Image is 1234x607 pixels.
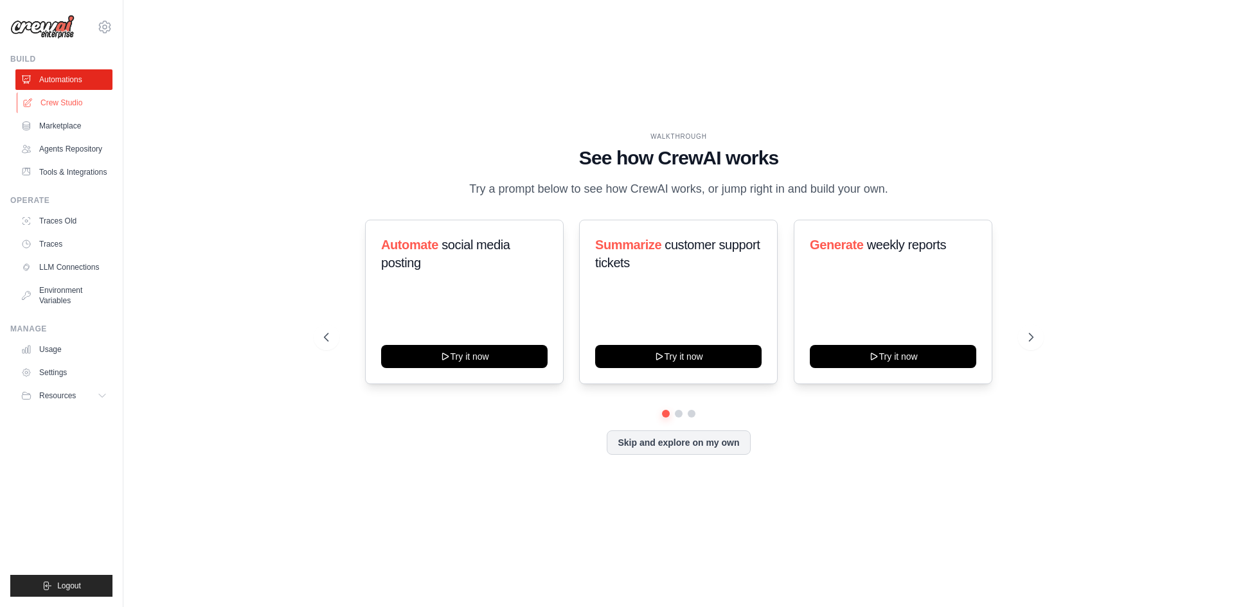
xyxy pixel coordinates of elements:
span: Summarize [595,238,661,252]
span: Generate [810,238,864,252]
button: Resources [15,385,112,406]
h1: See how CrewAI works [324,146,1033,170]
a: Automations [15,69,112,90]
button: Try it now [381,345,548,368]
span: customer support tickets [595,238,760,270]
div: Manage [10,324,112,334]
div: Build [10,54,112,64]
button: Try it now [810,345,976,368]
a: Crew Studio [17,92,114,113]
a: Marketplace [15,116,112,136]
span: weekly reports [866,238,945,252]
a: Usage [15,339,112,360]
button: Skip and explore on my own [607,430,750,455]
button: Logout [10,575,112,597]
span: Resources [39,391,76,401]
a: LLM Connections [15,257,112,277]
span: Automate [381,238,438,252]
p: Try a prompt below to see how CrewAI works, or jump right in and build your own. [463,180,895,198]
a: Settings [15,362,112,383]
a: Agents Repository [15,139,112,159]
span: social media posting [381,238,510,270]
span: Logout [57,581,81,591]
div: Operate [10,195,112,206]
button: Try it now [595,345,762,368]
a: Environment Variables [15,280,112,311]
a: Traces Old [15,211,112,231]
img: Logo [10,15,75,39]
a: Tools & Integrations [15,162,112,182]
a: Traces [15,234,112,254]
div: WALKTHROUGH [324,132,1033,141]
